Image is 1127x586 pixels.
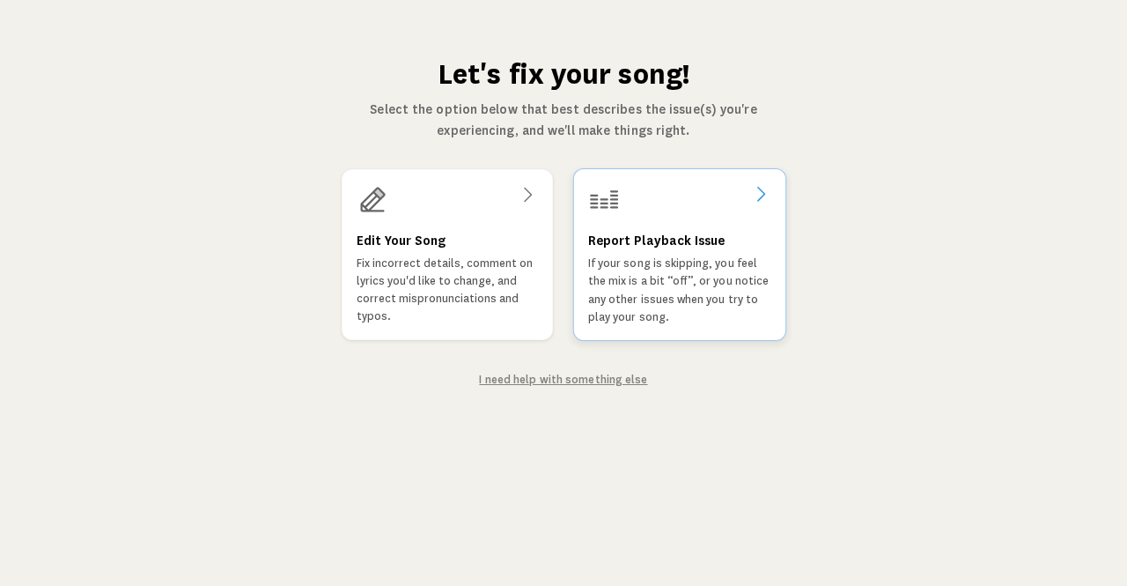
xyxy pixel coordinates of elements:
[357,230,446,251] h3: Edit Your Song
[340,99,787,141] p: Select the option below that best describes the issue(s) you're experiencing, and we'll make thin...
[340,56,787,92] h1: Let's fix your song!
[574,169,785,340] a: Report Playback IssueIf your song is skipping, you feel the mix is a bit “off”, or you notice any...
[588,255,771,326] p: If your song is skipping, you feel the mix is a bit “off”, or you notice any other issues when yo...
[357,255,538,325] p: Fix incorrect details, comment on lyrics you'd like to change, and correct mispronunciations and ...
[342,169,553,340] a: Edit Your SongFix incorrect details, comment on lyrics you'd like to change, and correct mispronu...
[588,230,726,251] h3: Report Playback Issue
[479,374,647,386] a: I need help with something else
